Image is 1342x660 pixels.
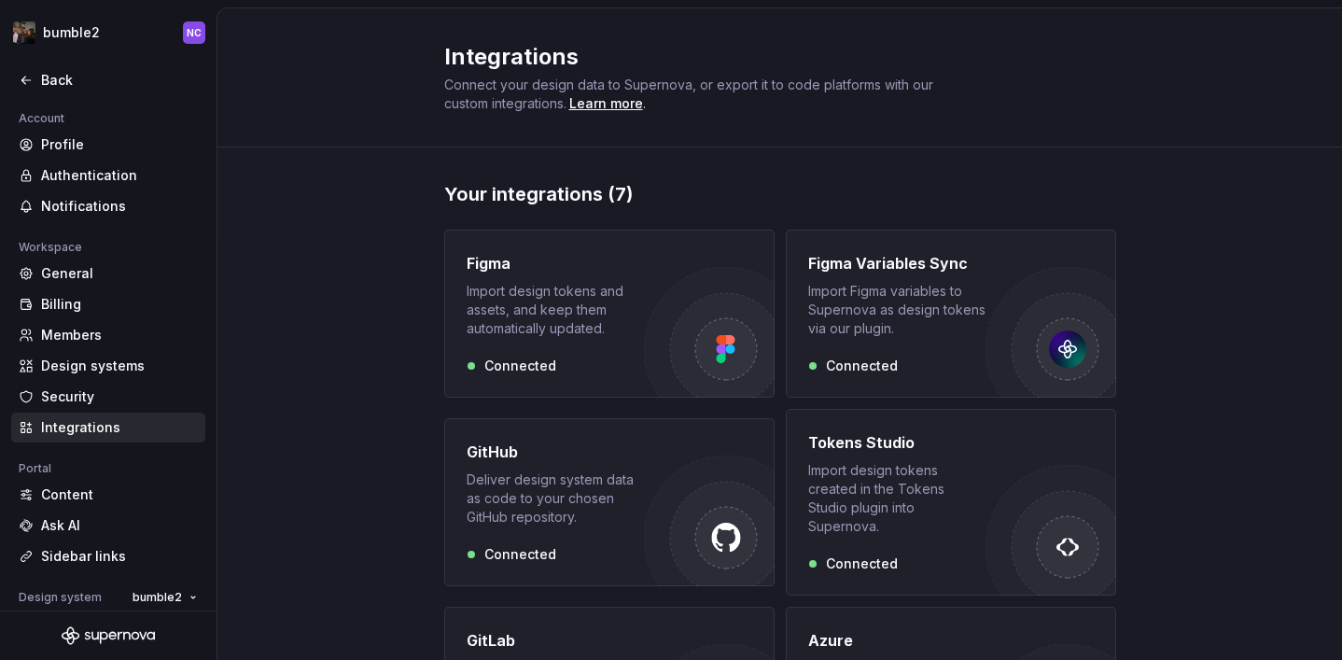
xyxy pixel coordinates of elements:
[41,547,198,566] div: Sidebar links
[11,413,205,442] a: Integrations
[41,418,198,437] div: Integrations
[467,282,644,338] div: Import design tokens and assets, and keep them automatically updated.
[808,282,986,338] div: Import Figma variables to Supernova as design tokens via our plugin.
[11,541,205,571] a: Sidebar links
[11,480,205,510] a: Content
[11,107,72,130] div: Account
[569,94,643,113] a: Learn more
[41,485,198,504] div: Content
[786,409,1116,596] button: Tokens StudioImport design tokens created in the Tokens Studio plugin into Supernova.Connected
[41,166,198,185] div: Authentication
[566,97,646,111] span: .
[11,320,205,350] a: Members
[808,252,968,274] h4: Figma Variables Sync
[786,230,1116,398] button: Figma Variables SyncImport Figma variables to Supernova as design tokens via our plugin.Connected
[41,295,198,314] div: Billing
[808,461,986,536] div: Import design tokens created in the Tokens Studio plugin into Supernova.
[41,516,198,535] div: Ask AI
[41,264,198,283] div: General
[808,431,915,454] h4: Tokens Studio
[41,387,198,406] div: Security
[467,629,515,652] h4: GitLab
[467,470,644,527] div: Deliver design system data as code to your chosen GitHub repository.
[187,25,202,40] div: NC
[13,21,35,44] img: 6406f678-1b55-468d-98ac-69dd53595fce.png
[62,626,155,645] svg: Supernova Logo
[11,289,205,319] a: Billing
[11,161,205,190] a: Authentication
[11,130,205,160] a: Profile
[11,351,205,381] a: Design systems
[444,230,775,398] button: FigmaImport design tokens and assets, and keep them automatically updated.Connected
[467,441,518,463] h4: GitHub
[41,326,198,344] div: Members
[133,590,182,605] span: bumble2
[808,629,853,652] h4: Azure
[41,357,198,375] div: Design systems
[11,609,205,639] a: General
[11,259,205,288] a: General
[11,457,59,480] div: Portal
[444,42,1094,72] h2: Integrations
[11,511,205,541] a: Ask AI
[43,23,100,42] div: bumble2
[11,191,205,221] a: Notifications
[467,252,510,274] h4: Figma
[41,71,198,90] div: Back
[11,65,205,95] a: Back
[444,181,1116,207] h2: Your integrations (7)
[41,197,198,216] div: Notifications
[41,135,198,154] div: Profile
[444,409,775,596] button: GitHubDeliver design system data as code to your chosen GitHub repository.Connected
[11,382,205,412] a: Security
[444,77,937,111] span: Connect your design data to Supernova, or export it to code platforms with our custom integrations.
[11,236,90,259] div: Workspace
[4,12,213,53] button: bumble2NC
[11,586,109,609] div: Design system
